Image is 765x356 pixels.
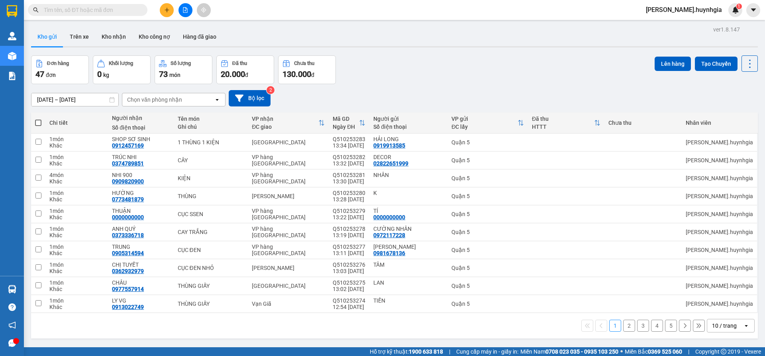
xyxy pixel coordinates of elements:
[373,208,443,214] div: TÍ
[409,348,443,355] strong: 1900 633 818
[178,265,244,271] div: CỤC ĐEN NHỎ
[232,61,247,66] div: Đã thu
[333,142,365,149] div: 13:34 [DATE]
[112,124,169,131] div: Số điện thoại
[451,247,524,253] div: Quận 5
[49,262,104,268] div: 1 món
[112,142,144,149] div: 0912457169
[49,120,104,126] div: Chi tiết
[686,283,753,289] div: nguyen.huynhgia
[712,322,737,330] div: 10 / trang
[155,55,212,84] button: Số lượng73món
[214,96,220,103] svg: open
[112,190,169,196] div: HƯỜNG
[252,244,325,256] div: VP hàng [GEOGRAPHIC_DATA]
[373,279,443,286] div: LAN
[49,190,104,196] div: 1 món
[373,116,443,122] div: Người gửi
[449,347,450,356] span: |
[112,178,144,185] div: 0909820900
[373,124,443,130] div: Số điện thoại
[112,262,169,268] div: CHỊ TUYẾT
[451,283,524,289] div: Quận 5
[736,4,742,9] sup: 1
[625,347,682,356] span: Miền Bắc
[373,172,443,178] div: NHÂN
[686,211,753,217] div: nguyen.huynhgia
[44,6,138,14] input: Tìm tên, số ĐT hoặc mã đơn
[732,6,739,14] img: icon-new-feature
[8,303,16,311] span: question-circle
[333,208,365,214] div: Q510253279
[127,96,182,104] div: Chọn văn phòng nhận
[160,3,174,17] button: plus
[109,61,133,66] div: Khối lượng
[746,3,760,17] button: caret-down
[252,301,325,307] div: Vạn Giã
[252,139,325,146] div: [GEOGRAPHIC_DATA]
[447,112,528,134] th: Toggle SortBy
[686,229,753,235] div: nguyen.huynhgia
[46,72,56,78] span: đơn
[639,5,728,15] span: [PERSON_NAME].huynhgia
[252,193,325,199] div: [PERSON_NAME]
[8,339,16,347] span: message
[112,154,169,160] div: TRÚC NHI
[648,348,682,355] strong: 0369 525 060
[333,279,365,286] div: Q510253275
[532,116,594,122] div: Đã thu
[197,3,211,17] button: aim
[451,265,524,271] div: Quận 5
[49,268,104,274] div: Khác
[49,304,104,310] div: Khác
[655,57,691,71] button: Lên hàng
[178,211,244,217] div: CỤC SSEN
[651,320,663,332] button: 4
[8,52,16,60] img: warehouse-icon
[750,6,757,14] span: caret-down
[333,136,365,142] div: Q510253283
[252,265,325,271] div: [PERSON_NAME]
[373,154,443,160] div: DECOR
[267,86,275,94] sup: 2
[451,301,524,307] div: Quận 5
[182,7,188,13] span: file-add
[252,116,318,122] div: VP nhận
[49,226,104,232] div: 1 món
[333,196,365,203] div: 13:28 [DATE]
[333,160,365,167] div: 13:32 [DATE]
[112,268,144,274] div: 0362932979
[451,116,518,122] div: VP gửi
[333,262,365,268] div: Q510253276
[178,124,244,130] div: Ghi chú
[373,190,443,196] div: K
[620,350,623,353] span: ⚪️
[97,69,102,79] span: 0
[609,320,621,332] button: 1
[178,247,244,253] div: CỤC ĐEN
[112,279,169,286] div: CHÂU
[112,244,169,250] div: TRUNG
[31,27,63,46] button: Kho gửi
[201,7,206,13] span: aim
[373,297,443,304] div: TIỀN
[713,25,740,34] div: ver 1.8.147
[333,116,359,122] div: Mã GD
[333,268,365,274] div: 13:03 [DATE]
[532,124,594,130] div: HTTT
[451,157,524,163] div: Quận 5
[178,139,244,146] div: 1 THÙNG 1 KIỆN
[93,55,151,84] button: Khối lượng0kg
[373,142,405,149] div: 0919913585
[112,250,144,256] div: 0905314594
[333,154,365,160] div: Q510253282
[8,32,16,40] img: warehouse-icon
[688,347,689,356] span: |
[738,4,740,9] span: 1
[278,55,336,84] button: Chưa thu130.000đ
[49,286,104,292] div: Khác
[112,232,144,238] div: 0373336718
[623,320,635,332] button: 2
[686,175,753,181] div: nguyen.huynhgia
[177,27,223,46] button: Hàng đã giao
